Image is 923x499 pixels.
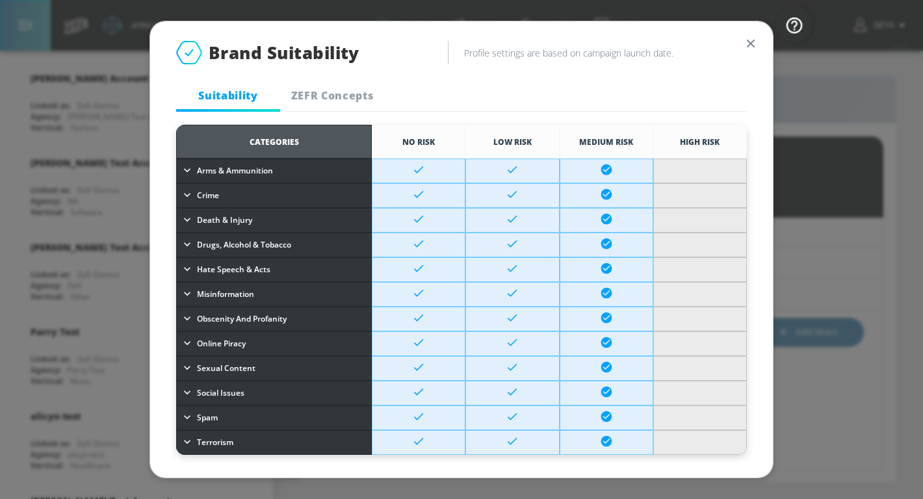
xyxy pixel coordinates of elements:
[197,337,246,351] span: Online Piracy
[776,6,812,43] button: Open Resource Center
[177,211,370,230] button: Death & Injury
[197,386,244,400] span: Social Issues
[177,408,370,428] button: Spam
[177,235,370,255] button: Drugs, Alcohol & Tobacco
[177,433,370,452] button: Terrorism
[176,125,372,159] th: Categories
[209,41,359,64] span: Brand Suitability
[177,186,370,205] button: Crime
[197,188,219,203] span: Crime
[197,411,218,425] span: Spam
[177,161,370,181] button: Arms & Ammunition
[197,361,255,376] span: Sexual Content
[197,164,273,178] span: Arms & Ammunition
[288,88,376,103] span: ZEFR Concepts
[197,287,254,301] span: Misinformation
[197,238,291,252] span: Drugs, Alcohol & Tobacco
[184,88,272,103] span: Suitability
[197,312,287,326] span: Obscenity and Profanity
[680,136,720,147] span: High Risk
[177,359,370,378] button: Sexual Content
[177,383,370,403] button: Social Issues
[177,334,370,353] button: Online Piracy
[464,47,747,59] h6: Profile settings are based on campaign launch date.
[177,285,370,304] button: Misinformation
[197,435,233,450] span: Terrorism
[197,262,270,277] span: Hate Speech & Acts
[177,260,370,279] button: Hate Speech & Acts
[197,213,252,227] span: Death & Injury
[402,136,435,147] span: No Risk
[579,136,633,147] span: Medium Risk
[493,136,532,147] span: Low Risk
[177,309,370,329] button: Obscenity and Profanity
